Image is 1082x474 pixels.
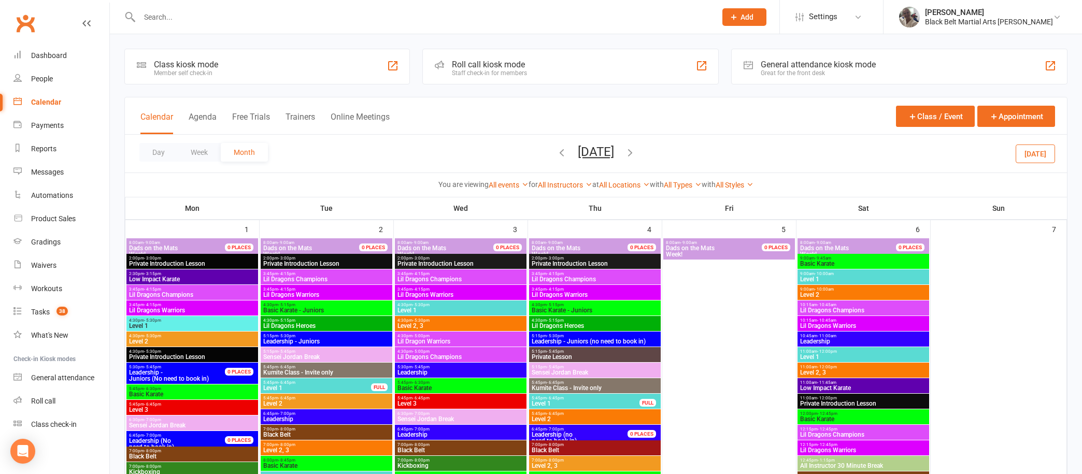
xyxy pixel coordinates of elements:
[412,271,430,276] span: - 4:15pm
[665,245,774,257] span: Week!
[547,380,564,385] span: - 6:45pm
[129,287,256,292] span: 3:45pm
[818,427,837,432] span: - 12:45pm
[531,432,640,444] span: need to book in)
[13,67,109,91] a: People
[800,334,927,338] span: 10:45am
[397,271,524,276] span: 3:45pm
[129,391,256,397] span: Basic Karate
[397,380,524,385] span: 5:45pm
[528,197,662,219] th: Thu
[278,411,295,416] span: - 7:00pm
[397,369,524,376] span: Leadership
[31,145,56,153] div: Reports
[647,220,662,237] div: 4
[531,261,659,267] span: Private Introduction Lesson
[817,365,837,369] span: - 12:00pm
[31,51,67,60] div: Dashboard
[154,69,218,77] div: Member self check-in
[412,365,430,369] span: - 5:45pm
[397,338,524,344] span: Lil Dragon Warriors
[817,349,837,354] span: - 12:00pm
[144,271,161,276] span: - 3:15pm
[397,323,524,329] span: Level 2, 3
[144,365,161,369] span: - 5:45pm
[278,396,295,400] span: - 6:45pm
[531,245,640,257] span: Week!
[531,380,659,385] span: 5:45pm
[532,245,580,252] span: Dads on the Mats
[13,390,109,413] a: Roll call
[531,349,659,354] span: 5:15pm
[452,60,527,69] div: Roll call kiosk mode
[800,416,927,422] span: Basic Karate
[31,397,55,405] div: Roll call
[665,240,774,245] span: 8:00am
[818,411,837,416] span: - 12:45pm
[800,411,927,416] span: 12:00pm
[129,369,237,382] span: Juniors (No need to book in)
[263,240,372,245] span: 8:00am
[1016,144,1055,163] button: [DATE]
[144,334,161,338] span: - 5:30pm
[547,396,564,400] span: - 6:45pm
[531,400,640,407] span: Level 1
[650,180,664,189] strong: with
[225,436,253,444] div: 0 PLACES
[278,256,295,261] span: - 3:00pm
[397,318,524,323] span: 4:30pm
[263,307,390,313] span: Basic Karate - Juniors
[397,411,524,416] span: 6:30pm
[493,243,522,251] div: 0 PLACES
[546,240,563,245] span: - 9:00am
[129,433,237,438] span: 6:45pm
[815,240,831,245] span: - 9:00am
[31,214,76,223] div: Product Sales
[931,197,1067,219] th: Sun
[331,112,390,134] button: Online Meetings
[263,427,390,432] span: 7:00pm
[263,396,390,400] span: 5:45pm
[129,386,256,391] span: 5:45pm
[144,418,161,422] span: - 7:00pm
[263,349,390,354] span: 5:15pm
[547,349,564,354] span: - 5:45pm
[397,261,524,267] span: Private Introduction Lesson
[800,385,927,391] span: Low Impact Karate
[13,300,109,324] a: Tasks 38
[538,181,592,189] a: All Instructors
[125,197,260,219] th: Mon
[263,271,390,276] span: 3:45pm
[532,431,573,438] span: Leadership (no
[13,324,109,347] a: What's New
[129,407,256,413] span: Level 3
[452,69,527,77] div: Staff check-in for members
[547,271,564,276] span: - 4:15pm
[129,256,256,261] span: 2:00pm
[781,220,796,237] div: 5
[129,323,256,329] span: Level 1
[531,287,659,292] span: 3:45pm
[761,69,876,77] div: Great for the front desk
[817,396,837,400] span: - 12:00pm
[531,396,640,400] span: 5:45pm
[31,75,53,83] div: People
[547,427,564,432] span: - 7:00pm
[531,256,659,261] span: 2:00pm
[800,287,927,292] span: 9:00am
[397,292,524,298] span: Lil Dragons Warriors
[800,400,927,407] span: Private Introduction Lesson
[397,432,524,438] span: Leadership
[129,292,256,298] span: Lil Dragons Champions
[154,60,218,69] div: Class kiosk mode
[815,271,834,276] span: - 10:00am
[664,181,702,189] a: All Types
[263,323,390,329] span: Lil Dragons Heroes
[800,303,927,307] span: 10:15am
[397,334,524,338] span: 4:30pm
[225,368,253,376] div: 0 PLACES
[263,303,390,307] span: 4:30pm
[129,303,256,307] span: 3:45pm
[628,243,656,251] div: 0 PLACES
[815,287,834,292] span: - 10:00am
